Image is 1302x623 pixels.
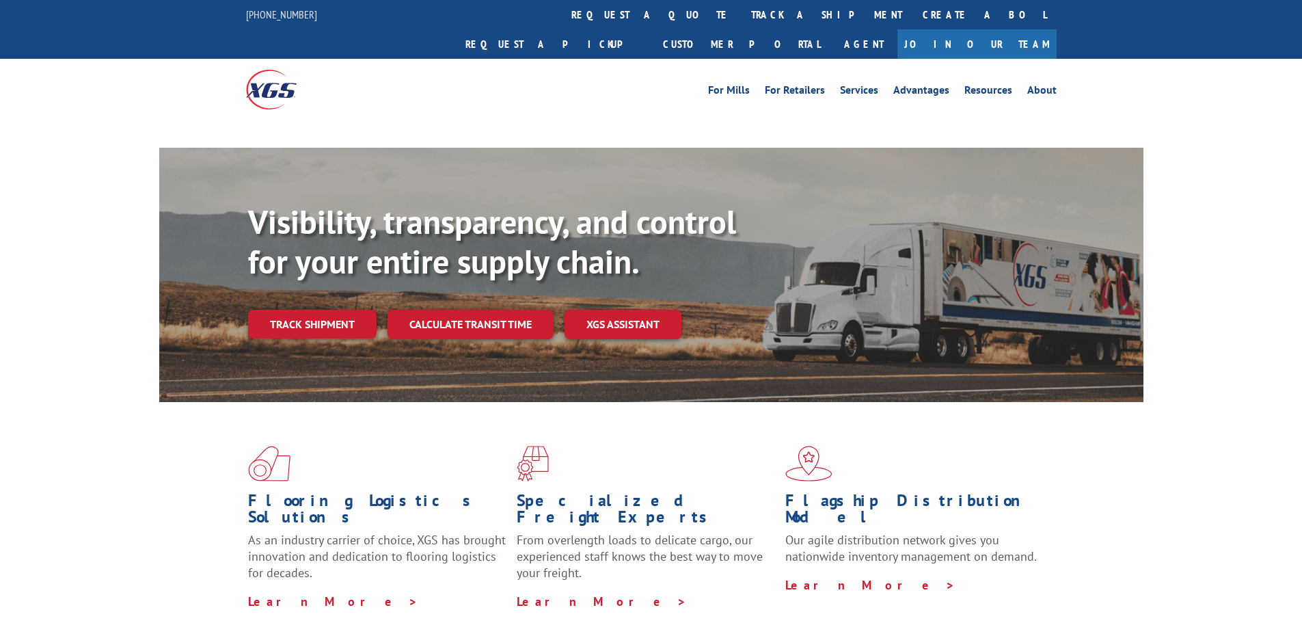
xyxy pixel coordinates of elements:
[708,85,750,100] a: For Mills
[246,8,317,21] a: [PHONE_NUMBER]
[765,85,825,100] a: For Retailers
[517,446,549,481] img: xgs-icon-focused-on-flooring-red
[565,310,681,339] a: XGS ASSISTANT
[897,29,1057,59] a: Join Our Team
[964,85,1012,100] a: Resources
[785,446,832,481] img: xgs-icon-flagship-distribution-model-red
[517,532,775,593] p: From overlength loads to delicate cargo, our experienced staff knows the best way to move your fr...
[785,532,1037,564] span: Our agile distribution network gives you nationwide inventory management on demand.
[248,310,377,339] a: Track shipment
[248,594,418,609] a: Learn More >
[1027,85,1057,100] a: About
[248,532,506,581] span: As an industry carrier of choice, XGS has brought innovation and dedication to flooring logistics...
[388,310,554,339] a: Calculate transit time
[248,492,506,532] h1: Flooring Logistics Solutions
[517,492,775,532] h1: Specialized Freight Experts
[840,85,878,100] a: Services
[785,492,1044,532] h1: Flagship Distribution Model
[893,85,949,100] a: Advantages
[653,29,830,59] a: Customer Portal
[455,29,653,59] a: Request a pickup
[248,446,290,481] img: xgs-icon-total-supply-chain-intelligence-red
[785,577,955,593] a: Learn More >
[830,29,897,59] a: Agent
[517,594,687,609] a: Learn More >
[248,200,736,282] b: Visibility, transparency, and control for your entire supply chain.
